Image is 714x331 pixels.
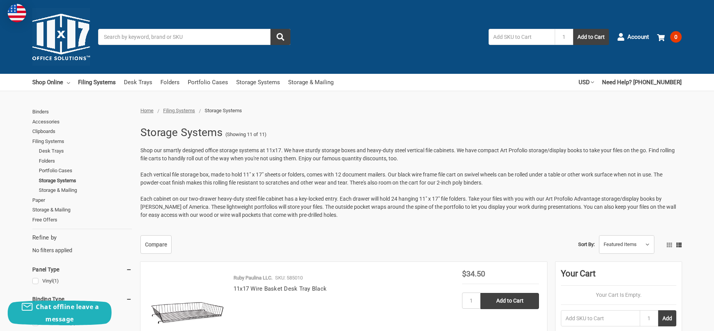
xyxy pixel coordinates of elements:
a: Filing Systems [32,136,132,146]
span: (Showing 11 of 11) [225,131,267,138]
a: Paper [32,195,132,205]
a: Portfolio Cases [188,74,228,91]
span: Each cabinet on our two-drawer heavy-duty steel file cabinet has a key-locked entry. Each drawer ... [140,196,676,218]
div: No filters applied [32,233,132,254]
a: Accessories [32,117,132,127]
img: duty and tax information for United States [8,4,26,22]
button: Chat offline leave a message [8,301,112,325]
h1: Storage Systems [140,123,223,143]
a: Folders [39,156,132,166]
a: Folders [160,74,180,91]
a: Filing Systems [78,74,116,91]
input: Add SKU to Cart [489,29,555,45]
span: Account [627,33,649,42]
input: Add SKU to Cart [561,310,640,326]
span: Each vertical file storage box, made to hold 11" x 17" sheets or folders, comes with 12 document ... [140,171,662,186]
h5: Refine by [32,233,132,242]
input: Search by keyword, brand or SKU [98,29,290,45]
a: Account [617,27,649,47]
label: Sort By: [578,239,595,250]
span: (4) [70,320,76,326]
a: Home [140,108,153,113]
a: Compare [140,235,172,254]
a: USD [579,74,594,91]
p: SKU: 585010 [275,274,303,282]
iframe: Google Customer Reviews [651,310,714,331]
a: Free Offers [32,215,132,225]
a: Storage Systems [236,74,280,91]
img: 11x17.com [32,8,90,66]
a: Storage & Mailing [288,74,334,91]
a: Portfolio Cases [39,166,132,176]
h5: Binding Type [32,294,132,304]
a: Desk Trays [124,74,152,91]
p: Your Cart Is Empty. [561,291,676,299]
a: Shop Online [32,74,70,91]
span: Chat offline leave a message [36,303,99,323]
a: 0 [657,27,682,47]
a: Vinyl [32,276,132,286]
span: $34.50 [462,269,485,278]
a: Filing Systems [163,108,195,113]
span: (1) [53,278,59,284]
p: Ruby Paulina LLC. [234,274,272,282]
div: Your Cart [561,267,676,286]
a: Clipboards [32,126,132,136]
a: Storage Systems [39,176,132,186]
a: Storage & Mailing [32,205,132,215]
h5: Panel Type [32,265,132,274]
a: Need Help? [PHONE_NUMBER] [602,74,682,91]
button: Add to Cart [573,29,609,45]
a: Storage & Mailing [39,185,132,195]
a: Binders [32,107,132,117]
input: Add to Cart [480,293,539,309]
span: Shop our smartly designed office storage systems at 11x17. We have sturdy storage boxes and heavy... [140,147,675,161]
a: 11x17 Wire Basket Desk Tray Black [234,285,327,292]
span: 0 [670,31,682,43]
span: Storage Systems [205,108,242,113]
a: Desk Trays [39,146,132,156]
